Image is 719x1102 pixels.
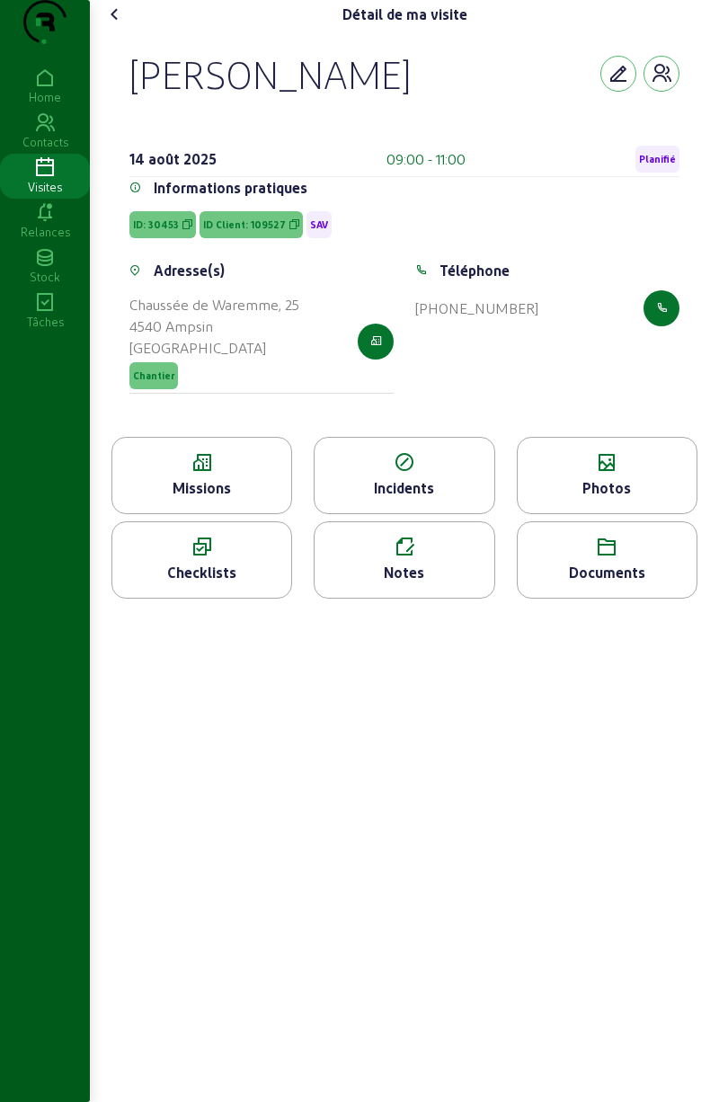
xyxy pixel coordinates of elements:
span: Planifié [639,153,676,165]
div: Checklists [112,562,291,583]
div: Incidents [315,477,493,499]
div: 09:00 - 11:00 [386,148,466,170]
span: ID: 30453 [133,218,179,231]
div: [GEOGRAPHIC_DATA] [129,337,299,359]
div: Détail de ma visite [342,4,467,25]
div: Notes [315,562,493,583]
div: Informations pratiques [154,177,307,199]
div: Missions [112,477,291,499]
span: Chantier [133,369,174,382]
span: ID Client: 109527 [203,218,286,231]
div: Documents [518,562,697,583]
div: 4540 Ampsin [129,315,299,337]
div: [PHONE_NUMBER] [415,298,538,319]
div: 14 août 2025 [129,148,217,170]
div: [PERSON_NAME] [129,50,411,97]
div: Téléphone [439,260,510,281]
div: Adresse(s) [154,260,225,281]
div: Chaussée de Waremme, 25 [129,294,299,315]
div: Photos [518,477,697,499]
span: SAV [310,218,328,231]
